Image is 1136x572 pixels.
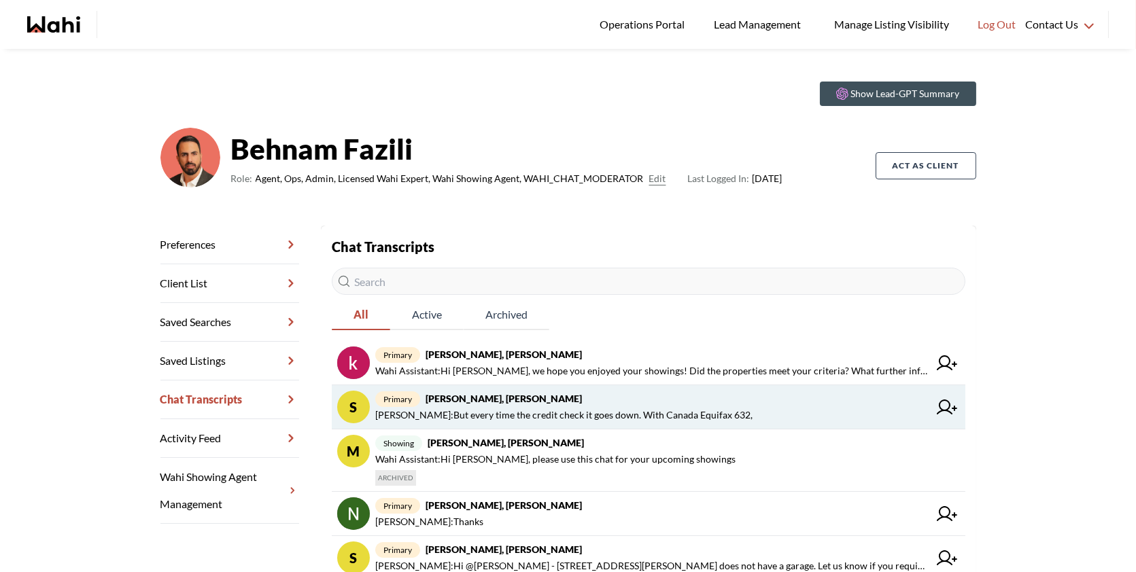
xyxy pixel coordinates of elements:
span: showing [375,435,422,451]
span: primary [375,347,420,363]
a: Saved Searches [160,303,299,342]
button: Act as Client [876,152,976,179]
div: S [337,391,370,423]
a: Activity Feed [160,419,299,458]
span: All [332,300,390,329]
span: Active [390,300,464,329]
span: Last Logged In: [688,173,750,184]
a: Sprimary[PERSON_NAME], [PERSON_NAME][PERSON_NAME]:But every time the credit check it goes down. W... [332,385,965,429]
input: Search [332,268,965,295]
a: Client List [160,264,299,303]
button: All [332,300,390,330]
span: Role: [231,171,253,187]
button: Archived [464,300,549,330]
span: [PERSON_NAME] : Thanks [375,514,483,530]
strong: [PERSON_NAME], [PERSON_NAME] [426,499,582,511]
span: Agent, Ops, Admin, Licensed Wahi Expert, Wahi Showing Agent, WAHI_CHAT_MODERATOR [256,171,644,187]
span: primary [375,498,420,514]
a: Mshowing[PERSON_NAME], [PERSON_NAME]Wahi Assistant:Hi [PERSON_NAME], please use this chat for you... [332,429,965,492]
span: Manage Listing Visibility [830,16,953,33]
button: Edit [649,171,666,187]
a: primary[PERSON_NAME], [PERSON_NAME][PERSON_NAME]:Thanks [332,492,965,536]
strong: [PERSON_NAME], [PERSON_NAME] [426,348,582,360]
strong: [PERSON_NAME], [PERSON_NAME] [428,437,584,448]
span: Lead Management [714,16,806,33]
img: chat avatar [337,346,370,379]
a: Wahi homepage [27,16,80,33]
button: Show Lead-GPT Summary [820,82,976,106]
strong: [PERSON_NAME], [PERSON_NAME] [426,393,582,404]
span: ARCHIVED [375,470,416,486]
span: Archived [464,300,549,329]
a: Wahi Showing Agent Management [160,458,299,524]
span: Wahi Assistant : Hi [PERSON_NAME], please use this chat for your upcoming showings [375,451,736,467]
a: Chat Transcripts [160,380,299,419]
img: chat avatar [337,497,370,530]
img: cf9ae410c976398e.png [160,128,220,187]
span: [PERSON_NAME] : But every time the credit check it goes down. With Canada Equifax 632, [375,407,753,423]
a: Saved Listings [160,342,299,380]
span: Wahi Assistant : Hi [PERSON_NAME], we hope you enjoyed your showings! Did the properties meet you... [375,363,929,379]
strong: Behnam Fazili [231,128,782,169]
span: Log Out [978,16,1016,33]
span: primary [375,542,420,558]
a: primary[PERSON_NAME], [PERSON_NAME]Wahi Assistant:Hi [PERSON_NAME], we hope you enjoyed your show... [332,341,965,385]
span: primary [375,391,420,407]
span: [DATE] [688,171,782,187]
strong: [PERSON_NAME], [PERSON_NAME] [426,543,582,555]
button: Active [390,300,464,330]
p: Show Lead-GPT Summary [851,87,960,101]
a: Preferences [160,226,299,264]
div: M [337,435,370,467]
strong: Chat Transcripts [332,238,434,255]
span: Operations Portal [600,16,689,33]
